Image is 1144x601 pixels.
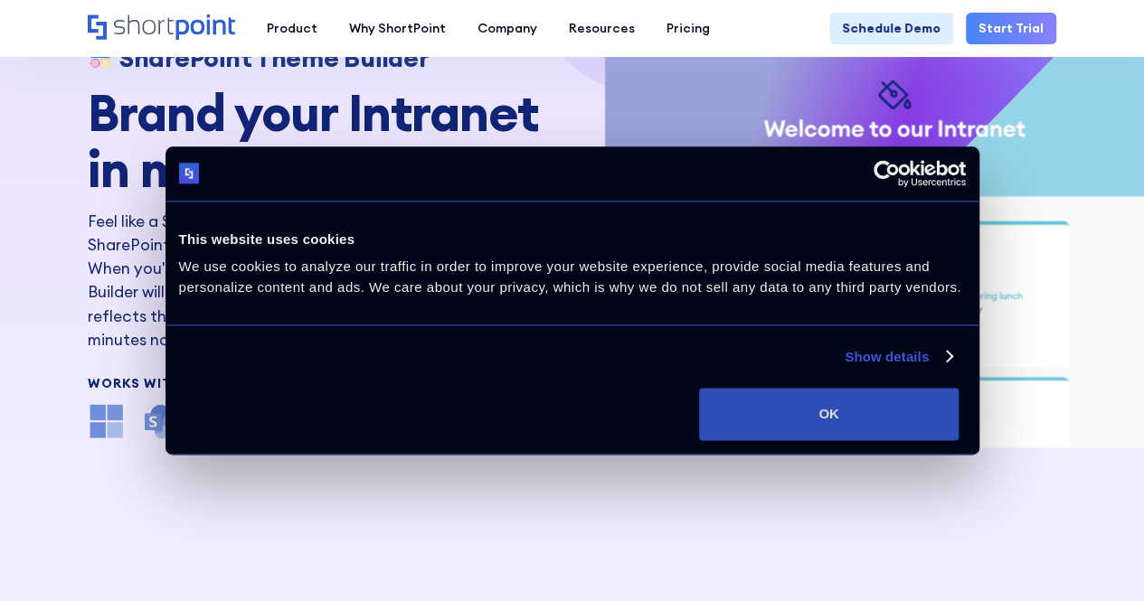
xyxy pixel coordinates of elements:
a: Resources [553,13,650,44]
a: Usercentrics Cookiebot - opens in a new window [808,160,966,187]
a: Show details [845,346,951,368]
strong: Brand your Intranet in minutes [88,80,539,201]
a: Why ShortPoint [333,13,461,44]
div: Why ShortPoint [349,19,446,38]
div: Company [477,19,537,38]
a: Company [461,13,553,44]
h2: Feel like a SharePoint theme designer by customizing SharePoint themes in minutes! [88,210,480,258]
a: Pricing [650,13,725,44]
a: Start Trial [966,13,1056,44]
img: SharePoint icon [142,402,180,440]
h1: SharePoint Theme Builder [119,43,429,72]
span: We use cookies to analyze our traffic in order to improve your website experience, provide social... [179,258,961,295]
p: When you're designing in SharePoint, our Theme Builder will help you create an intranet theme tha... [88,257,480,352]
a: Schedule Demo [829,13,953,44]
img: logo [179,164,200,184]
a: Product [251,13,333,44]
button: OK [699,388,959,440]
div: This website uses cookies [179,229,966,250]
a: Home [88,14,235,42]
div: Works With: [88,377,563,390]
div: Product [267,19,317,38]
img: microsoft office icon [88,402,126,440]
iframe: Chat Widget [1054,514,1144,601]
div: Resources [569,19,635,38]
div: Pricing [667,19,710,38]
